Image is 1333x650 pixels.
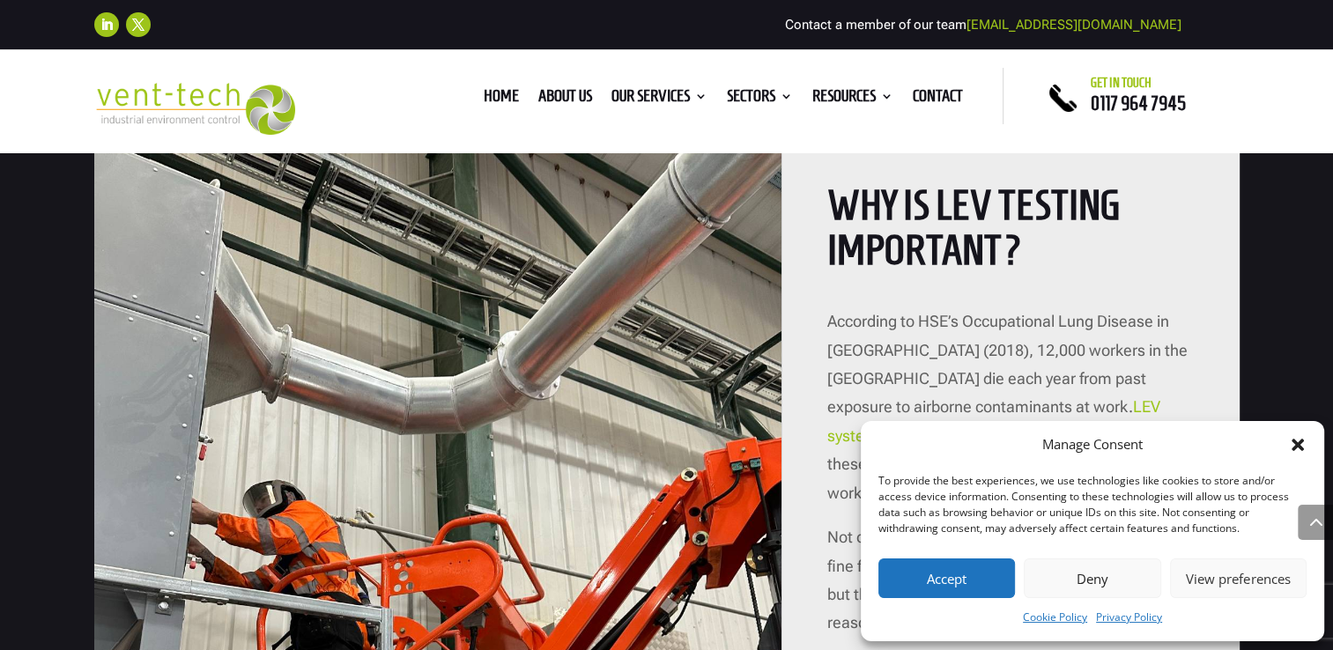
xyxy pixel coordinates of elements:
[94,83,296,135] img: 2023-09-27T08_35_16.549ZVENT-TECH---Clear-background
[827,183,1194,281] h2: Why is LEV Testing Important?
[538,90,592,109] a: About us
[878,558,1015,598] button: Accept
[1091,92,1186,114] a: 0117 964 7945
[827,397,1160,444] a: LEV systems are designed
[1091,76,1152,90] span: Get in touch
[812,90,893,109] a: Resources
[1023,607,1087,628] a: Cookie Policy
[1042,434,1143,455] div: Manage Consent
[1024,558,1160,598] button: Deny
[484,90,519,109] a: Home
[1170,558,1307,598] button: View preferences
[126,12,151,37] a: Follow on X
[878,473,1305,536] div: To provide the best experiences, we use technologies like cookies to store and/or access device i...
[827,307,1194,523] p: According to HSE’s Occupational Lung Disease in [GEOGRAPHIC_DATA] (2018), 12,000 workers in the [...
[94,12,119,37] a: Follow on LinkedIn
[1289,436,1307,454] div: Close dialog
[611,90,707,109] a: Our Services
[1096,607,1162,628] a: Privacy Policy
[785,17,1181,33] span: Contact a member of our team
[913,90,963,109] a: Contact
[966,17,1181,33] a: [EMAIL_ADDRESS][DOMAIN_NAME]
[727,90,793,109] a: Sectors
